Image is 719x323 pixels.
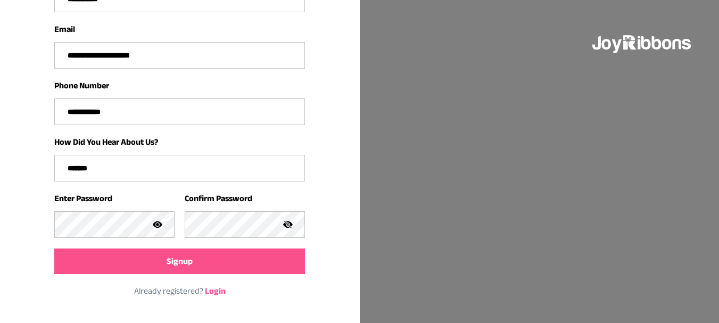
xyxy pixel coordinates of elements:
[54,81,109,90] label: Phone Number
[591,26,693,60] img: joyribbons
[54,249,305,274] button: Signup
[54,24,75,34] label: Email
[54,194,112,203] label: Enter Password
[185,194,252,203] label: Confirm Password
[205,286,226,295] a: Login
[167,255,193,268] span: Signup
[54,137,158,146] label: How Did You Hear About Us?
[54,285,305,297] p: Already registered?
